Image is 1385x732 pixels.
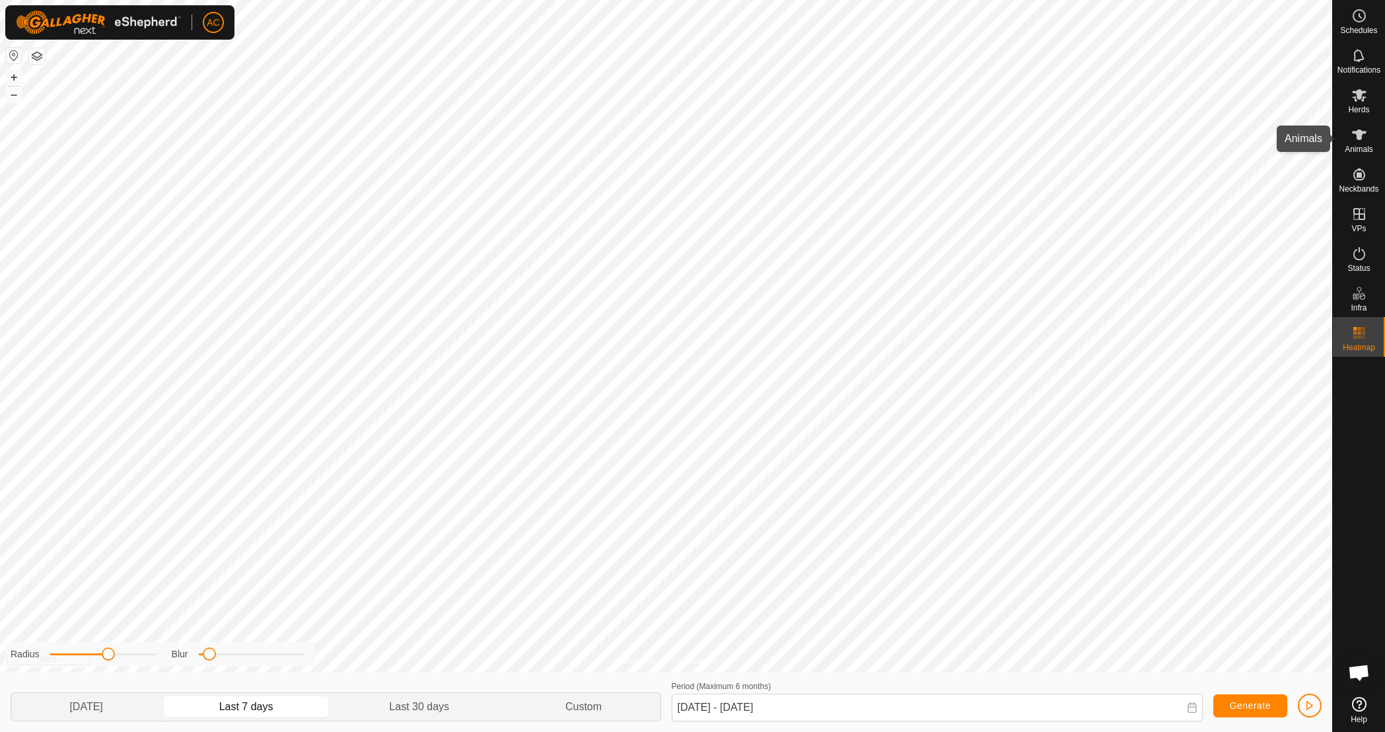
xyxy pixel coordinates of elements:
span: VPs [1351,225,1366,233]
button: Map Layers [29,48,45,64]
span: AC [207,16,219,30]
button: Generate [1213,694,1287,717]
span: Neckbands [1339,185,1378,193]
span: Generate [1230,700,1271,711]
span: Last 7 days [219,699,273,715]
a: Open chat [1339,653,1379,692]
span: [DATE] [69,699,102,715]
span: Heatmap [1343,344,1375,351]
a: Contact Us [679,655,718,667]
img: Gallagher Logo [16,11,181,34]
a: Privacy Policy [614,655,663,667]
span: Notifications [1337,66,1380,74]
span: Custom [565,699,602,715]
span: Herds [1348,106,1369,114]
button: Reset Map [6,48,22,63]
span: Help [1351,715,1367,723]
span: Animals [1345,145,1373,153]
label: Blur [172,647,188,661]
button: – [6,87,22,102]
span: Schedules [1340,26,1377,34]
span: Last 30 days [389,699,449,715]
label: Period (Maximum 6 months) [672,682,771,691]
a: Help [1333,692,1385,729]
span: Infra [1351,304,1367,312]
span: Status [1347,264,1370,272]
button: + [6,69,22,85]
label: Radius [11,647,40,661]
